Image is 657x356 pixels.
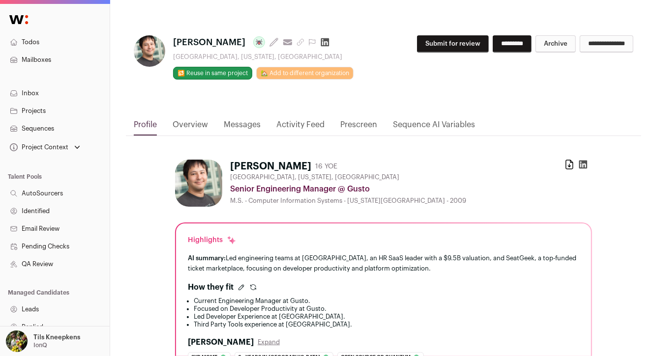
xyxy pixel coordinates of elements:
span: [GEOGRAPHIC_DATA], [US_STATE], [GEOGRAPHIC_DATA] [230,173,399,181]
img: 6addb7ff8beafaa3779b0027bf7f92632a03b1bccc7c3b8811a53dac28eb5c72 [175,160,222,207]
a: 🏡 Add to different organization [256,67,354,80]
span: AI summary: [188,255,226,261]
h1: [PERSON_NAME] [230,160,311,173]
li: Current Engineering Manager at Gusto. [194,297,579,305]
button: Submit for review [417,35,489,53]
a: Activity Feed [276,119,325,136]
img: Wellfound [4,10,33,29]
h2: How they fit [188,281,234,293]
a: Profile [134,119,157,136]
button: 🔂 Reuse in same project [173,67,252,80]
button: Open dropdown [8,140,82,154]
img: 6addb7ff8beafaa3779b0027bf7f92632a03b1bccc7c3b8811a53dac28eb5c72 [134,35,165,67]
button: Open dropdown [4,330,82,352]
li: Third Party Tools experience at [GEOGRAPHIC_DATA]. [194,321,579,329]
span: [PERSON_NAME] [173,35,245,49]
div: 16 YOE [315,162,337,171]
div: [GEOGRAPHIC_DATA], [US_STATE], [GEOGRAPHIC_DATA] [173,53,354,61]
h2: [PERSON_NAME] [188,336,254,348]
div: Senior Engineering Manager @ Gusto [230,183,592,195]
a: Prescreen [340,119,377,136]
p: Tils Kneepkens [33,333,80,341]
button: Expand [258,338,280,346]
li: Led Developer Experience at [GEOGRAPHIC_DATA]. [194,313,579,321]
div: Project Context [8,143,68,151]
div: Led engineering teams at [GEOGRAPHIC_DATA], an HR SaaS leader with a $9.5B valuation, and SeatGee... [188,253,579,274]
a: Sequence AI Variables [393,119,475,136]
div: Highlights [188,235,237,245]
a: Messages [224,119,261,136]
div: M.S. - Computer Information Systems - [US_STATE][GEOGRAPHIC_DATA] - 2009 [230,197,592,205]
a: Overview [173,119,208,136]
p: IonQ [33,341,47,349]
button: Archive [536,35,576,53]
img: 6689865-medium_jpg [6,330,28,352]
li: Focused on Developer Productivity at Gusto. [194,305,579,313]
